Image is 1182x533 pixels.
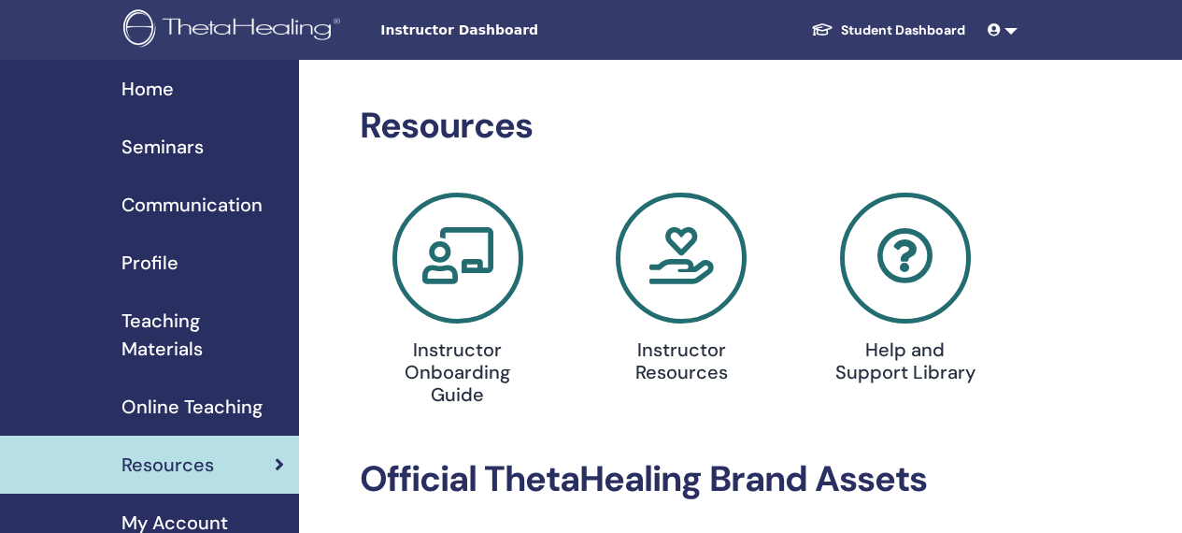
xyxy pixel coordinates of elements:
h2: Resources [360,105,1004,148]
span: Seminars [121,133,204,161]
a: Student Dashboard [796,13,980,48]
img: graduation-cap-white.svg [811,22,833,37]
a: Help and Support Library [805,193,1006,391]
span: Teaching Materials [121,307,284,363]
a: Instructor Resources [581,193,783,391]
h4: Instructor Resources [611,339,752,383]
span: Instructor Dashboard [380,21,661,40]
img: logo.png [123,9,347,51]
span: Resources [121,451,214,479]
h2: Official ThetaHealing Brand Assets [360,458,1004,501]
span: Home [121,75,174,103]
h4: Instructor Onboarding Guide [387,339,528,406]
a: Instructor Onboarding Guide [357,193,559,413]
span: Online Teaching [121,393,263,421]
span: Profile [121,249,178,277]
h4: Help and Support Library [835,339,976,383]
span: Communication [121,191,263,219]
